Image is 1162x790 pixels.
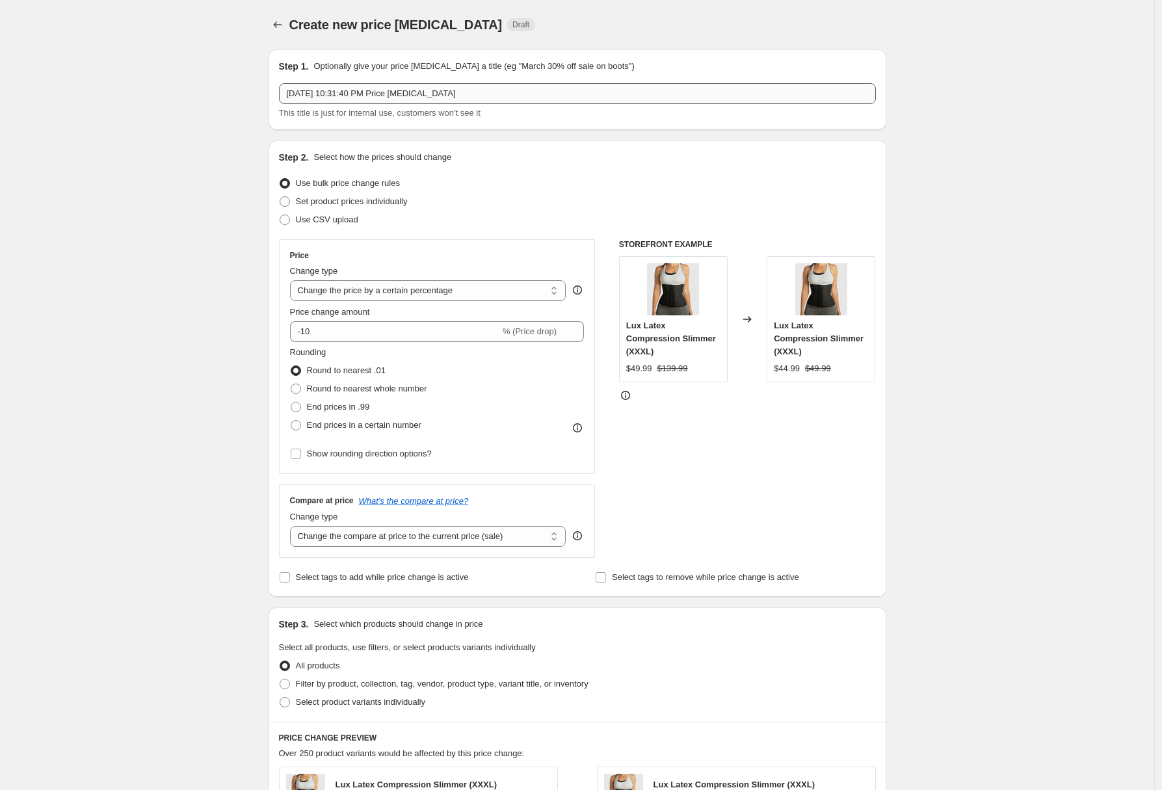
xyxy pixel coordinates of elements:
[279,60,309,73] h2: Step 1.
[290,321,500,342] input: -15
[619,239,876,250] h6: STOREFRONT EXAMPLE
[647,263,699,315] img: Waist-Trainer-11_80x.jpg
[296,679,588,689] span: Filter by product, collection, tag, vendor, product type, variant title, or inventory
[503,326,557,336] span: % (Price drop)
[805,362,831,375] strike: $49.99
[296,196,408,206] span: Set product prices individually
[296,661,340,670] span: All products
[290,307,370,317] span: Price change amount
[336,780,497,789] span: Lux Latex Compression Slimmer (XXXL)
[612,572,799,582] span: Select tags to remove while price change is active
[290,266,338,276] span: Change type
[626,362,652,375] div: $49.99
[307,365,386,375] span: Round to nearest .01
[657,362,688,375] strike: $139.99
[279,151,309,164] h2: Step 2.
[279,618,309,631] h2: Step 3.
[290,495,354,506] h3: Compare at price
[795,263,847,315] img: Waist-Trainer-11_80x.jpg
[359,496,469,506] button: What's the compare at price?
[307,449,432,458] span: Show rounding direction options?
[290,512,338,521] span: Change type
[313,618,482,631] p: Select which products should change in price
[279,108,481,118] span: This title is just for internal use, customers won't see it
[296,178,400,188] span: Use bulk price change rules
[307,420,421,430] span: End prices in a certain number
[307,402,370,412] span: End prices in .99
[289,18,503,32] span: Create new price [MEDICAL_DATA]
[654,780,815,789] span: Lux Latex Compression Slimmer (XXXL)
[626,321,716,356] span: Lux Latex Compression Slimmer (XXXL)
[571,283,584,296] div: help
[313,151,451,164] p: Select how the prices should change
[279,748,525,758] span: Over 250 product variants would be affected by this price change:
[296,697,425,707] span: Select product variants individually
[296,215,358,224] span: Use CSV upload
[279,83,876,104] input: 30% off holiday sale
[279,642,536,652] span: Select all products, use filters, or select products variants individually
[571,529,584,542] div: help
[296,572,469,582] span: Select tags to add while price change is active
[512,20,529,30] span: Draft
[774,321,864,356] span: Lux Latex Compression Slimmer (XXXL)
[313,60,634,73] p: Optionally give your price [MEDICAL_DATA] a title (eg "March 30% off sale on boots")
[290,347,326,357] span: Rounding
[269,16,287,34] button: Price change jobs
[307,384,427,393] span: Round to nearest whole number
[279,733,876,743] h6: PRICE CHANGE PREVIEW
[774,362,800,375] div: $44.99
[290,250,309,261] h3: Price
